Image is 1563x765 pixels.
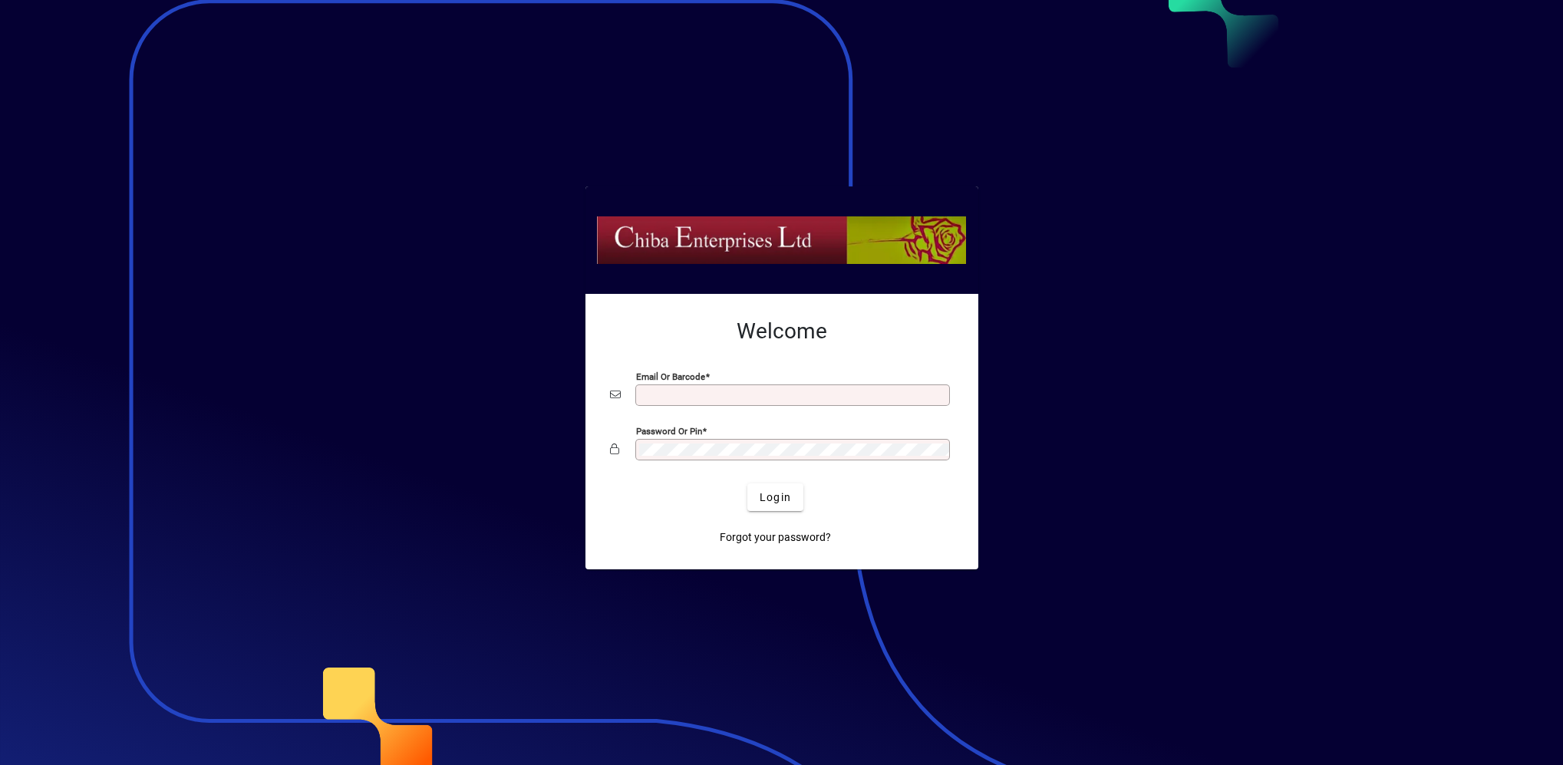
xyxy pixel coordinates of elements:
[636,371,705,382] mat-label: Email or Barcode
[747,483,803,511] button: Login
[610,318,954,345] h2: Welcome
[636,426,702,437] mat-label: Password or Pin
[760,490,791,506] span: Login
[714,523,837,551] a: Forgot your password?
[720,529,831,546] span: Forgot your password?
